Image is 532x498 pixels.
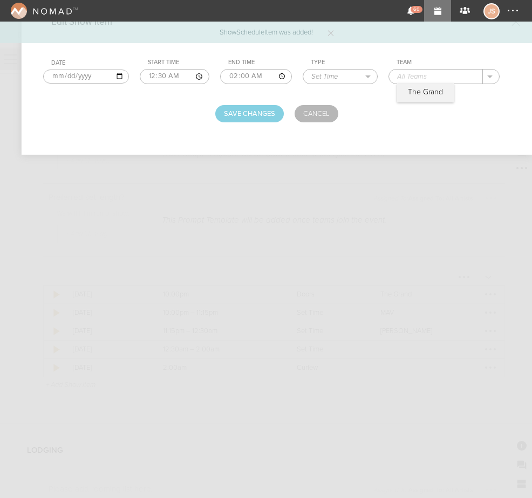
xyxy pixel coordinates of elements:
div: Jessica Smith [483,3,500,19]
p: ShowScheduleItem was added! [220,29,313,36]
div: End Time [228,59,292,66]
div: Start Time [148,59,209,66]
button: Save Changes [215,105,284,122]
span: 60 [411,6,422,13]
div: Date [51,59,129,67]
button: . [483,70,499,84]
img: NOMAD [11,3,72,19]
div: Team [397,59,500,66]
div: Type [311,59,377,66]
a: Cancel [295,105,338,122]
input: All Teams [389,70,483,84]
p: The Grand [408,88,443,96]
